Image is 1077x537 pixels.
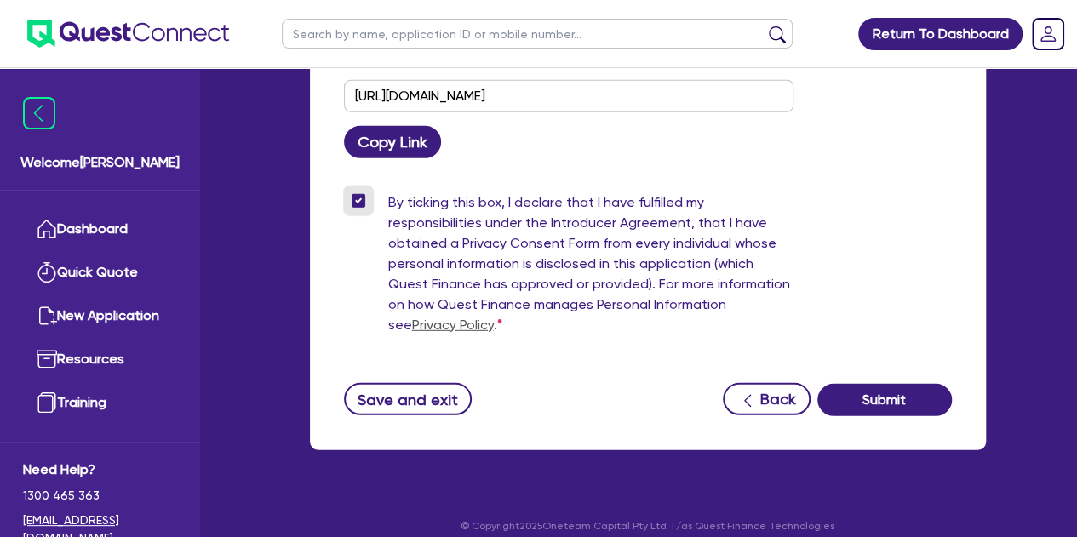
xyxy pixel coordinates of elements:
[20,152,180,173] span: Welcome [PERSON_NAME]
[282,19,793,49] input: Search by name, application ID or mobile number...
[23,338,177,381] a: Resources
[858,18,1023,50] a: Return To Dashboard
[23,460,177,480] span: Need Help?
[37,392,57,413] img: training
[23,487,177,505] span: 1300 465 363
[1026,12,1070,56] a: Dropdown toggle
[388,192,793,342] label: By ticking this box, I declare that I have fulfilled my responsibilities under the Introducer Agr...
[23,97,55,129] img: icon-menu-close
[344,383,473,415] button: Save and exit
[27,20,229,48] img: quest-connect-logo-blue
[298,518,998,534] p: © Copyright 2025 Oneteam Capital Pty Ltd T/as Quest Finance Technologies
[23,208,177,251] a: Dashboard
[37,349,57,369] img: resources
[23,251,177,294] a: Quick Quote
[37,262,57,283] img: quick-quote
[344,126,442,158] button: Copy Link
[817,384,952,416] button: Submit
[723,383,811,415] button: Back
[23,381,177,425] a: Training
[37,306,57,326] img: new-application
[23,294,177,338] a: New Application
[412,317,494,333] a: Privacy Policy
